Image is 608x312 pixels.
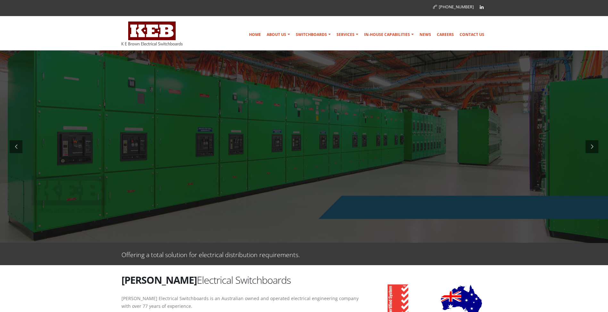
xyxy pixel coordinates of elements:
a: Services [334,28,361,41]
p: [PERSON_NAME] Electrical Switchboards is an Australian owned and operated electrical engineering ... [121,295,362,310]
a: About Us [264,28,293,41]
p: Offering a total solution for electrical distribution requirements. [121,249,300,259]
a: News [417,28,434,41]
a: In-house Capabilities [362,28,416,41]
a: Careers [434,28,456,41]
a: Switchboards [293,28,333,41]
a: Contact Us [457,28,487,41]
a: [PHONE_NUMBER] [433,4,474,10]
h2: Electrical Switchboards [121,273,362,287]
strong: [PERSON_NAME] [121,273,197,287]
a: Linkedin [477,2,487,12]
a: Home [246,28,263,41]
img: K E Brown Electrical Switchboards [121,22,183,46]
